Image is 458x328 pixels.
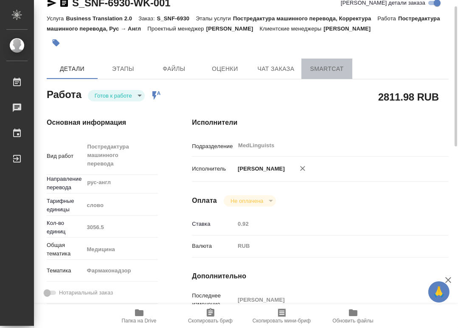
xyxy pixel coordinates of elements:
p: Общая тематика [47,241,84,258]
span: Нотариальный заказ [59,289,113,297]
h2: Работа [47,86,81,101]
button: Скопировать бриф [175,304,246,328]
span: Папка на Drive [122,318,157,324]
button: Удалить исполнителя [293,159,312,178]
button: Скопировать мини-бриф [246,304,318,328]
p: Подразделение [192,142,235,151]
p: Постредактура машинного перевода, Рус → Англ [47,15,440,32]
p: Тарифные единицы [47,197,84,214]
span: Чат заказа [256,64,296,74]
p: Валюта [192,242,235,250]
p: Тематика [47,266,84,275]
button: Папка на Drive [104,304,175,328]
button: Добавить тэг [47,34,65,52]
button: Обновить файлы [318,304,389,328]
h4: Оплата [192,196,217,206]
span: Оценки [205,64,245,74]
button: Готов к работе [92,92,135,99]
span: Детали [52,64,93,74]
input: Пустое поле [235,218,427,230]
p: Проектный менеджер [147,25,206,32]
span: SmartCat [306,64,347,74]
span: Этапы [103,64,143,74]
p: [PERSON_NAME] [235,165,285,173]
h4: Дополнительно [192,271,449,281]
input: Пустое поле [235,294,427,306]
div: Фармаконадзор [84,264,160,278]
p: Кол-во единиц [47,219,84,236]
div: Готов к работе [88,90,145,101]
p: Исполнитель [192,165,235,173]
div: Готов к работе [224,195,276,207]
h4: Основная информация [47,118,158,128]
button: 🙏 [428,281,450,303]
span: Скопировать бриф [188,318,233,324]
p: [PERSON_NAME] [206,25,260,32]
h2: 2811.98 RUB [378,90,439,104]
p: Клиентские менеджеры [260,25,324,32]
button: Не оплачена [228,197,266,205]
h4: Исполнители [192,118,449,128]
span: Обновить файлы [332,318,374,324]
span: Файлы [154,64,194,74]
p: Последнее изменение [192,292,235,308]
p: Заказ: [138,15,157,22]
p: Услуга [47,15,66,22]
p: [PERSON_NAME] [323,25,377,32]
input: Пустое поле [84,221,158,233]
p: Business Translation 2.0 [66,15,138,22]
p: S_SNF-6930 [157,15,196,22]
p: Вид работ [47,152,84,160]
div: RUB [235,239,427,253]
p: Этапы услуги [196,15,233,22]
div: Медицина [84,242,160,257]
p: Направление перевода [47,175,84,192]
span: Скопировать мини-бриф [253,318,311,324]
span: 🙏 [432,283,446,301]
p: Постредактура машинного перевода, Корректура [233,15,377,22]
p: Ставка [192,220,235,228]
div: слово [84,198,160,213]
p: Работа [377,15,398,22]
